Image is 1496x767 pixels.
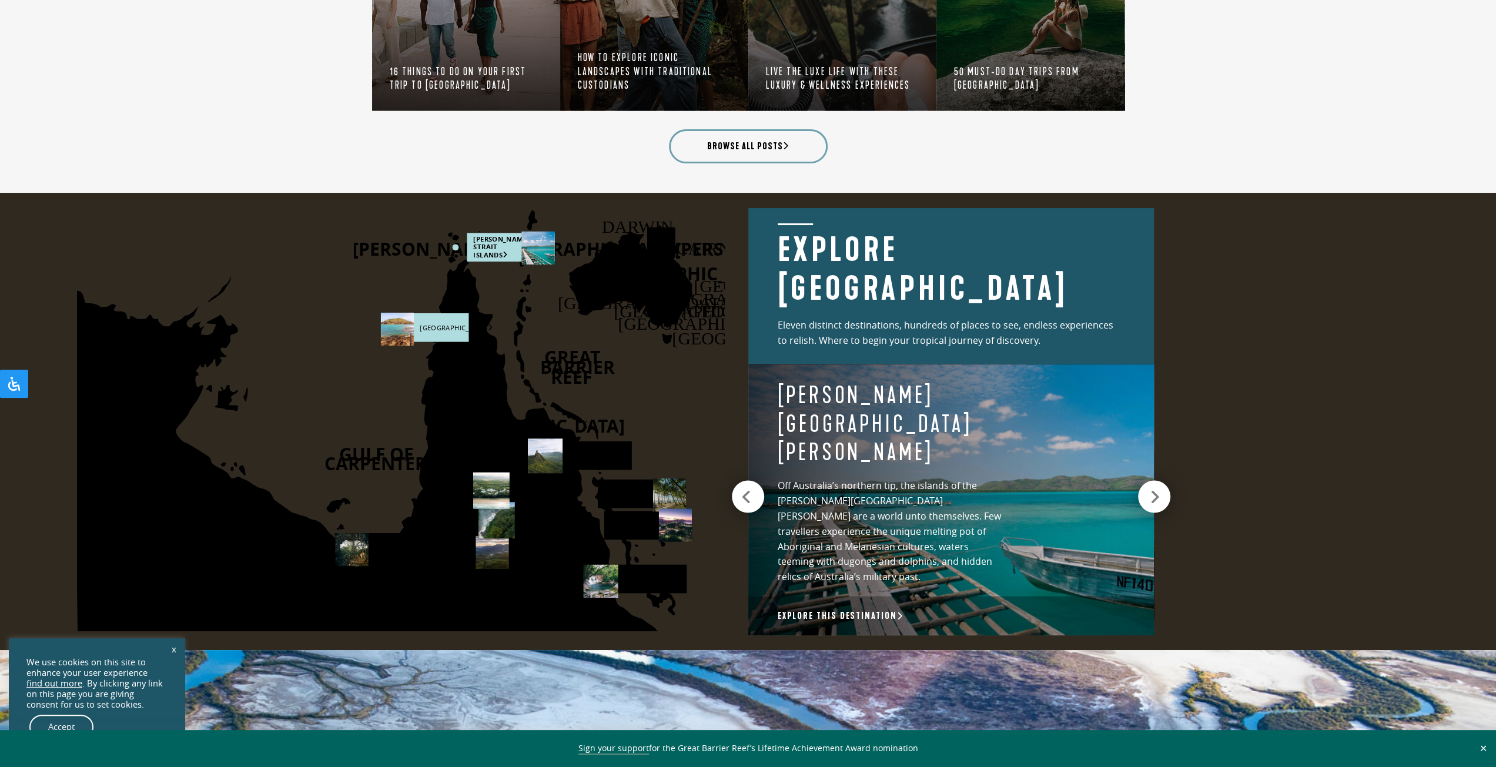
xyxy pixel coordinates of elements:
text: [GEOGRAPHIC_DATA] [672,329,852,348]
a: Browse all posts [669,129,828,164]
text: [PERSON_NAME][GEOGRAPHIC_DATA][PERSON_NAME] [353,237,818,261]
text: CARPENTERIA [324,452,445,476]
a: Explore this destination [778,609,903,622]
text: [GEOGRAPHIC_DATA] [614,302,794,321]
text: GREAT [544,345,600,369]
text: DARWIN [601,217,673,236]
a: Sign your support [578,742,649,755]
a: find out more [26,678,82,689]
text: [GEOGRAPHIC_DATA] [618,314,798,333]
p: Eleven distinct destinations, hundreds of places to see, endless experiences to relish. Where to ... [778,318,1124,349]
h4: [PERSON_NAME][GEOGRAPHIC_DATA][PERSON_NAME] [778,381,1003,466]
text: REEF [551,365,592,389]
span: for the Great Barrier Reef’s Lifetime Achievement Award nomination [578,742,918,755]
button: Close [1477,743,1490,753]
a: Accept [29,715,93,739]
svg: Open Accessibility Panel [7,377,21,391]
text: [GEOGRAPHIC_DATA] [648,289,828,309]
a: x [166,636,182,662]
div: We use cookies on this site to enhance your user experience . By clicking any link on this page y... [26,657,168,710]
text: BARRIER [540,355,615,379]
text: [GEOGRAPHIC_DATA] [595,262,775,286]
p: Off Australia’s northern tip, the islands of the [PERSON_NAME][GEOGRAPHIC_DATA][PERSON_NAME] are ... [778,478,1003,584]
h2: Explore [GEOGRAPHIC_DATA] [778,223,1124,309]
text: [GEOGRAPHIC_DATA] [694,276,873,296]
text: GULF OF [339,442,413,466]
text: [GEOGRAPHIC_DATA] [445,414,624,438]
text: [GEOGRAPHIC_DATA] [557,293,737,313]
text: PENINSULA [444,424,545,448]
